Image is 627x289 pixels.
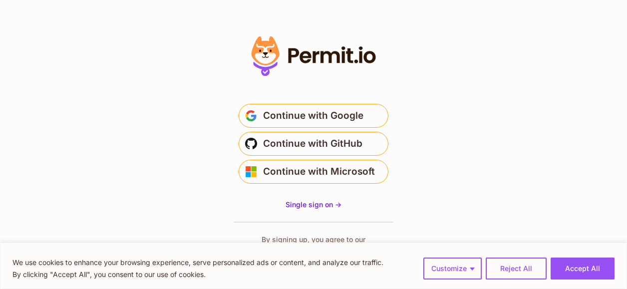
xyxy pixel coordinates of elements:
span: Continue with Microsoft [263,164,375,180]
span: Single sign on -> [286,200,341,209]
span: Continue with Google [263,108,363,124]
button: Continue with Microsoft [239,160,388,184]
button: Reject All [486,258,547,280]
button: Continue with GitHub [239,132,388,156]
button: Customize [423,258,482,280]
span: Continue with GitHub [263,136,362,152]
button: Accept All [551,258,615,280]
p: By clicking "Accept All", you consent to our use of cookies. [12,269,383,281]
p: We use cookies to enhance your browsing experience, serve personalized ads or content, and analyz... [12,257,383,269]
a: Single sign on -> [286,200,341,210]
button: Continue with Google [239,104,388,128]
p: By signing up, you agree to our and [241,235,386,257]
